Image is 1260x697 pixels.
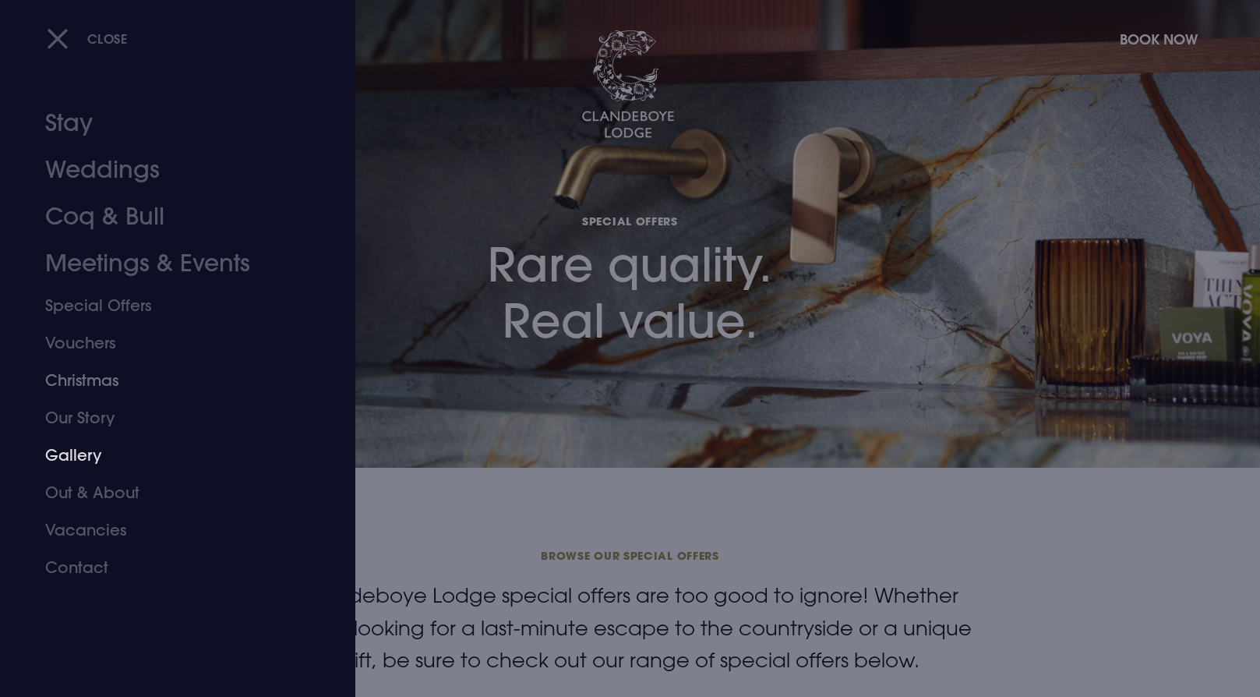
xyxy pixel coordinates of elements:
[45,362,291,399] a: Christmas
[45,193,291,240] a: Coq & Bull
[45,240,291,287] a: Meetings & Events
[45,399,291,437] a: Our Story
[45,324,291,362] a: Vouchers
[45,100,291,147] a: Stay
[45,511,291,549] a: Vacancies
[45,549,291,586] a: Contact
[45,147,291,193] a: Weddings
[45,437,291,474] a: Gallery
[45,474,291,511] a: Out & About
[47,23,128,55] button: Close
[45,287,291,324] a: Special Offers
[87,30,128,47] span: Close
